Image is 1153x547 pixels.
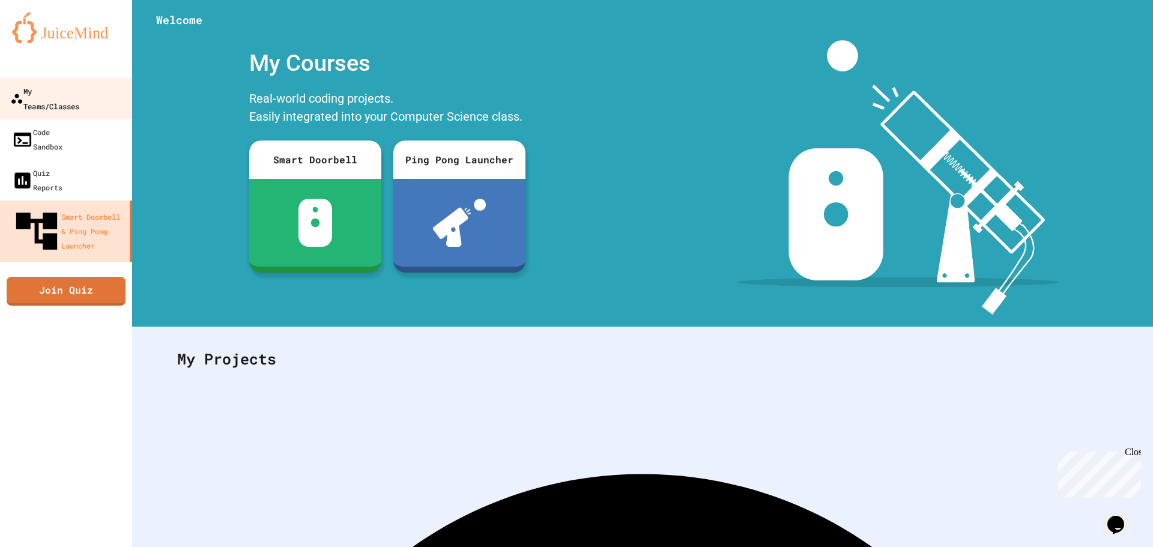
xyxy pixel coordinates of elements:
[433,199,486,247] img: ppl-with-ball.png
[243,86,531,131] div: Real-world coding projects. Easily integrated into your Computer Science class.
[12,12,120,43] img: logo-orange.svg
[1103,499,1141,535] iframe: chat widget
[12,166,62,195] div: Quiz Reports
[737,40,1059,315] img: banner-image-my-projects.png
[12,207,125,256] div: Smart Doorbell & Ping Pong Launcher
[10,83,79,113] div: My Teams/Classes
[298,199,333,247] img: sdb-white.svg
[393,141,525,179] div: Ping Pong Launcher
[12,125,62,154] div: Code Sandbox
[1053,447,1141,498] iframe: chat widget
[165,336,1120,382] div: My Projects
[7,277,126,306] a: Join Quiz
[243,40,531,86] div: My Courses
[5,5,83,76] div: Chat with us now!Close
[249,141,381,179] div: Smart Doorbell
